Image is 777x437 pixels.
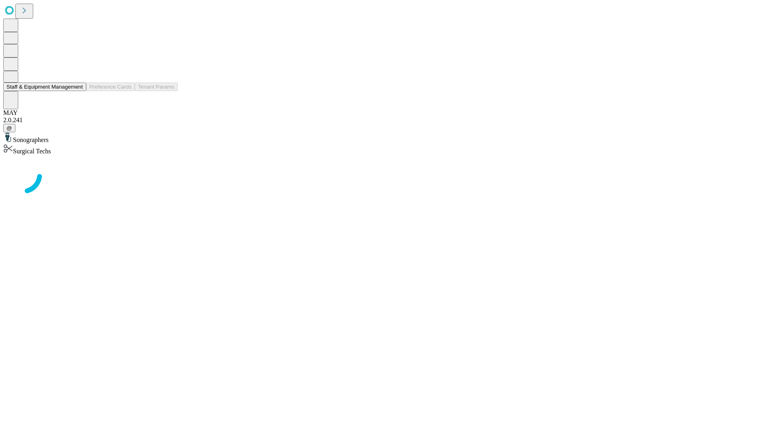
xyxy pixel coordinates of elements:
[3,144,774,155] div: Surgical Techs
[135,83,178,91] button: Tenant Params
[6,125,12,131] span: @
[3,83,86,91] button: Staff & Equipment Management
[3,117,774,124] div: 2.0.241
[3,124,15,132] button: @
[3,132,774,144] div: Sonographers
[86,83,135,91] button: Preference Cards
[3,109,774,117] div: MAY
